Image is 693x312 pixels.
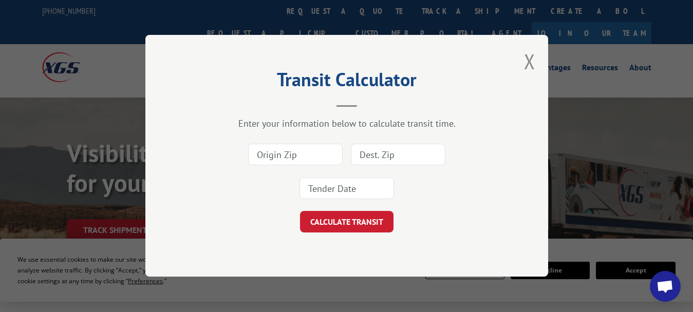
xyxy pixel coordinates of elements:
button: CALCULATE TRANSIT [300,211,394,233]
input: Tender Date [299,178,394,200]
div: Open chat [650,271,681,302]
h2: Transit Calculator [197,72,497,92]
input: Origin Zip [248,144,343,166]
div: Enter your information below to calculate transit time. [197,118,497,130]
button: Close modal [524,48,535,75]
input: Dest. Zip [351,144,445,166]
